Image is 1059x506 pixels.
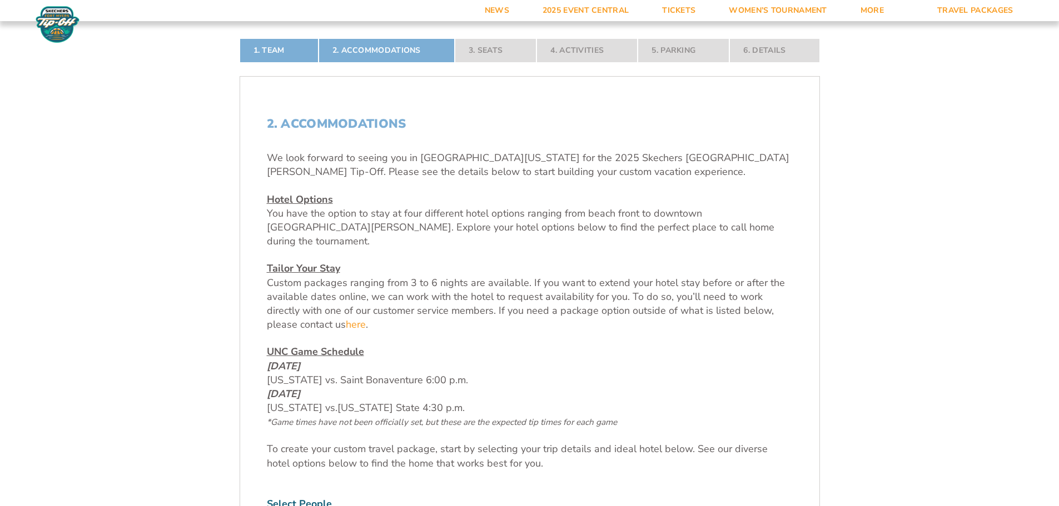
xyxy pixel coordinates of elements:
span: vs. [325,401,337,414]
a: here [346,318,366,332]
p: You have the option to stay at four different hotel options ranging from beach front to downtown ... [267,193,793,249]
p: To create your custom travel package, start by selecting your trip details and ideal hotel below.... [267,442,793,470]
u: Hotel Options [267,193,333,206]
a: 1. Team [240,38,319,63]
u: UNC Game Schedule [267,345,364,358]
p: [US_STATE] vs. Saint Bonaventure 6:00 p.m. [US_STATE] [267,345,793,429]
img: Fort Myers Tip-Off [33,6,82,43]
span: *Game times have not been officially set, but these are the expected tip times for each game [267,417,617,428]
p: Custom packages ranging from 3 to 6 nights are available. If you want to extend your hotel stay b... [267,262,793,332]
h2: 2. Accommodations [267,117,793,131]
em: [DATE] [267,359,300,373]
em: [DATE] [267,387,300,400]
span: [US_STATE] State 4:30 p.m. [337,401,465,414]
p: We look forward to seeing you in [GEOGRAPHIC_DATA][US_STATE] for the 2025 Skechers [GEOGRAPHIC_DA... [267,151,793,179]
u: Tailor Your Stay [267,262,340,275]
